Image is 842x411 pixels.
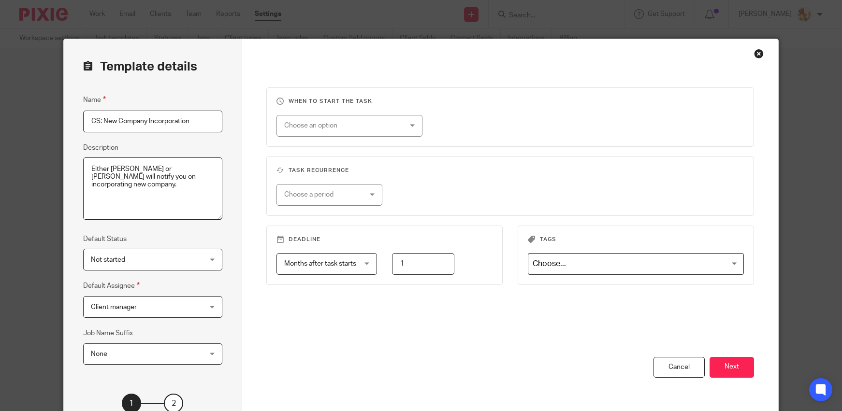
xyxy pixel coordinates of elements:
[529,255,738,272] input: Search for option
[83,280,140,291] label: Default Assignee
[754,49,764,58] div: Close this dialog window
[83,157,223,220] textarea: Either [PERSON_NAME] or [PERSON_NAME] will notify you on incorporating new company.
[276,167,744,174] h3: Task recurrence
[284,184,362,205] div: Choose a period
[83,234,127,244] label: Default Status
[276,236,493,243] h3: Deadline
[91,351,107,357] span: None
[276,98,744,105] h3: When to start the task
[83,58,197,75] h2: Template details
[528,253,744,275] div: Search for option
[528,236,744,243] h3: Tags
[91,304,137,311] span: Client manager
[710,357,754,378] button: Next
[284,260,356,267] span: Months after task starts
[83,328,133,338] label: Job Name Suffix
[83,94,106,105] label: Name
[83,143,118,153] label: Description
[91,256,125,263] span: Not started
[653,357,705,378] div: Cancel
[284,115,394,136] div: Choose an option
